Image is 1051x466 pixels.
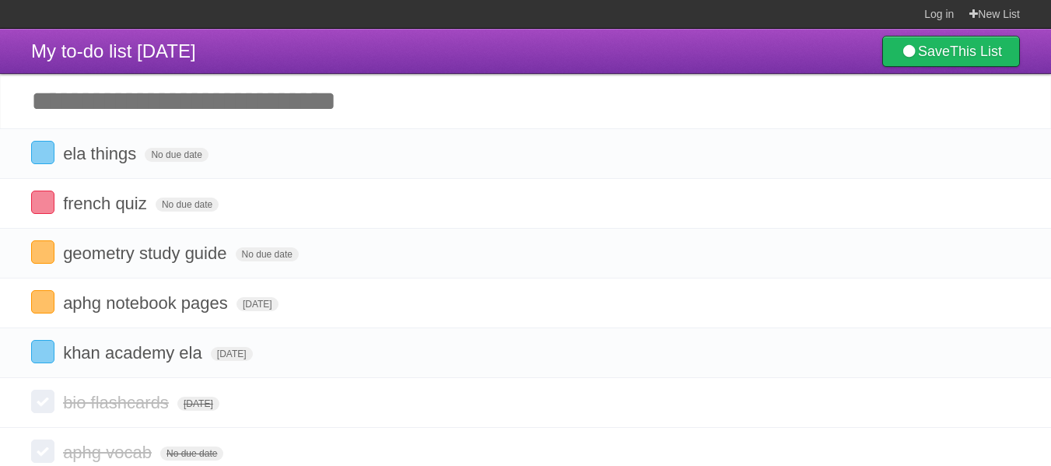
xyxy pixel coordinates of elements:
[63,343,206,363] span: khan academy ela
[31,440,54,463] label: Done
[63,244,230,263] span: geometry study guide
[236,297,279,311] span: [DATE]
[31,390,54,413] label: Done
[31,141,54,164] label: Done
[63,293,232,313] span: aphg notebook pages
[31,340,54,363] label: Done
[236,247,299,261] span: No due date
[156,198,219,212] span: No due date
[63,443,156,462] span: aphg vocab
[177,397,219,411] span: [DATE]
[31,240,54,264] label: Done
[63,194,151,213] span: french quiz
[160,447,223,461] span: No due date
[145,148,208,162] span: No due date
[31,191,54,214] label: Done
[63,393,173,412] span: bio flashcards
[211,347,253,361] span: [DATE]
[950,44,1002,59] b: This List
[882,36,1020,67] a: SaveThis List
[31,290,54,314] label: Done
[63,144,140,163] span: ela things
[31,40,196,61] span: My to-do list [DATE]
